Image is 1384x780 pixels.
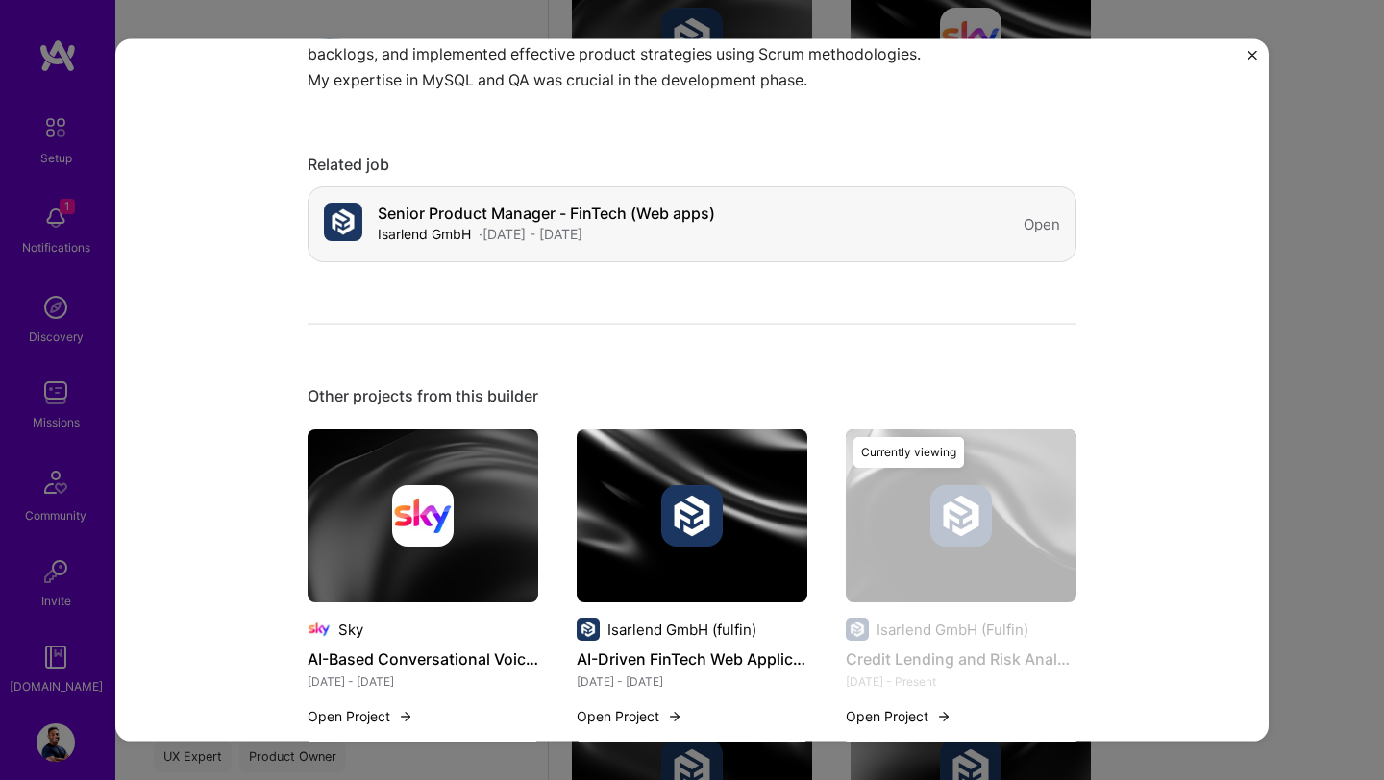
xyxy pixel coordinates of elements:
[308,386,1076,406] div: Other projects from this builder
[338,619,363,639] div: Sky
[308,429,538,602] img: cover
[308,671,538,692] div: [DATE] - [DATE]
[577,706,682,726] button: Open Project
[392,485,454,547] img: Company logo
[607,619,756,639] div: Isarlend GmbH (fulfin)
[398,708,413,723] img: arrow-right
[853,437,964,468] div: Currently viewing
[308,618,331,641] img: Company logo
[1024,214,1060,234] div: Open
[577,618,600,641] img: Company logo
[577,646,807,671] h4: AI-Driven FinTech Web Applications - 3 Integration Projects
[577,429,807,602] img: cover
[324,203,362,241] img: Company logo
[661,485,723,547] img: Company logo
[936,708,951,723] img: arrow-right
[577,671,807,692] div: [DATE] - [DATE]
[308,155,1076,175] div: Related job
[378,205,715,223] h4: Senior Product Manager - FinTech (Web apps)
[846,429,1076,602] img: cover
[1248,51,1257,71] button: Close
[308,646,538,671] h4: AI-Based Conversational Voice Interfaces
[308,706,413,726] button: Open Project
[479,223,582,243] div: · [DATE] - [DATE]
[846,706,951,726] button: Open Project
[378,223,471,243] div: Isarlend GmbH
[667,708,682,723] img: arrow-right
